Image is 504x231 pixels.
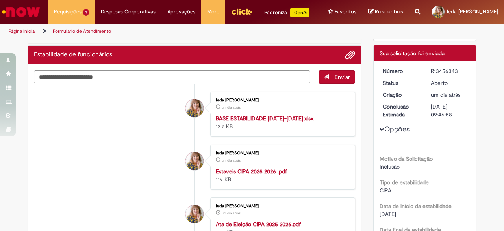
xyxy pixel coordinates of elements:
[380,187,391,194] span: CIPA
[207,8,219,16] span: More
[216,204,347,208] div: Ieda [PERSON_NAME]
[377,67,425,75] dt: Número
[185,152,204,170] div: Ieda Cristina Soares Pauletti Paschoal
[101,8,156,16] span: Despesas Corporativas
[380,179,429,186] b: Tipo de estabilidade
[216,115,313,122] a: BASE ESTABILIDADE [DATE]-[DATE].xlsx
[9,28,36,34] a: Página inicial
[335,73,350,81] span: Enviar
[345,50,355,60] button: Adicionar anexos
[216,115,347,130] div: 12.7 KB
[368,8,403,16] a: Rascunhos
[222,105,241,110] span: um dia atrás
[222,211,241,216] time: 28/08/2025 09:46:44
[216,167,347,183] div: 119 KB
[380,50,445,57] span: Sua solicitação foi enviada
[431,91,460,98] span: um dia atrás
[167,8,195,16] span: Aprovações
[222,211,241,216] span: um dia atrás
[34,51,112,58] h2: Estabilidade de funcionários Histórico de tíquete
[222,158,241,163] span: um dia atrás
[380,203,452,210] b: Data de início da estabilidade
[222,158,241,163] time: 28/08/2025 09:46:45
[431,67,467,75] div: R13456343
[216,168,287,175] a: Estaveis CIPA 2025 2026 .pdf
[185,99,204,117] div: Ieda Cristina Soares Pauletti Paschoal
[54,8,82,16] span: Requisições
[290,8,309,17] p: +GenAi
[6,24,330,39] ul: Trilhas de página
[222,105,241,110] time: 28/08/2025 09:46:45
[1,4,41,20] img: ServiceNow
[34,70,310,83] textarea: Digite sua mensagem aqui...
[53,28,111,34] a: Formulário de Atendimento
[380,210,396,218] span: [DATE]
[231,6,252,17] img: click_logo_yellow_360x200.png
[380,163,400,170] span: Inclusão
[431,91,467,99] div: 28/08/2025 09:46:53
[185,205,204,223] div: Ieda Cristina Soares Pauletti Paschoal
[216,151,347,156] div: Ieda [PERSON_NAME]
[380,155,433,162] b: Motivo da Solicitação
[377,91,425,99] dt: Criação
[335,8,356,16] span: Favoritos
[83,9,89,16] span: 1
[431,79,467,87] div: Aberto
[377,103,425,118] dt: Conclusão Estimada
[377,79,425,87] dt: Status
[216,221,301,228] a: Ata de Eleição CIPA 2025 2026.pdf
[431,91,460,98] time: 28/08/2025 09:46:53
[319,70,355,84] button: Enviar
[431,103,467,118] div: [DATE] 09:46:58
[447,8,498,15] span: Ieda [PERSON_NAME]
[216,98,347,103] div: Ieda [PERSON_NAME]
[375,8,403,15] span: Rascunhos
[264,8,309,17] div: Padroniza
